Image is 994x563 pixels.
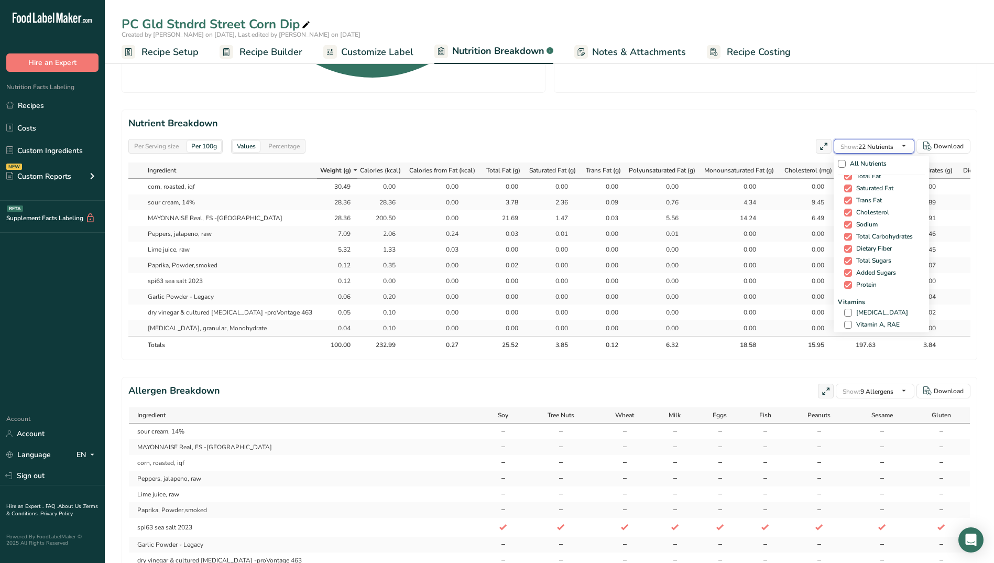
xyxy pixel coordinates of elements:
div: 0.00 [730,308,756,317]
span: Wheat [615,410,634,420]
div: 0.00 [542,261,568,270]
div: 0.00 [798,229,824,239]
span: Total Fat (g) [486,166,520,175]
div: 0.00 [592,245,618,254]
div: 0.00 [432,323,458,333]
span: Trans Fat [852,197,882,204]
span: Recipe Builder [239,45,302,59]
div: 0.10 [369,308,396,317]
div: 0.00 [432,276,458,286]
span: Dietary Fiber [852,245,892,253]
span: Milk [669,410,681,420]
a: Language [6,446,51,464]
span: Soy [498,410,508,420]
div: 0.01 [652,229,679,239]
h2: Allergen Breakdown [128,384,220,398]
div: 0.00 [798,245,824,254]
span: Fish [759,410,771,420]
div: 0.00 [652,182,679,191]
a: Recipe Builder [220,40,302,64]
div: 0.00 [542,245,568,254]
div: 0.35 [369,261,396,270]
div: 18.58 [730,340,756,350]
div: Download [934,386,964,396]
div: 0.00 [652,323,679,333]
div: 0.00 [652,261,679,270]
div: 0.00 [492,292,518,301]
div: 0.03 [432,245,458,254]
div: 2.36 [542,198,568,207]
div: 0.00 [542,182,568,191]
th: Totals [143,336,317,353]
div: 3.84 [910,340,936,350]
span: Show: [843,387,860,396]
a: Hire an Expert . [6,503,43,510]
span: Cholesterol [852,209,889,216]
td: Lime juice, raw [143,242,317,257]
div: Percentage [264,140,304,152]
span: Weight (g) [320,166,351,175]
td: Paprika, Powder,smoked [129,502,482,518]
div: 28.36 [369,198,396,207]
a: Nutrition Breakdown [434,39,553,64]
div: 3.85 [542,340,568,350]
div: 0.00 [542,308,568,317]
div: 0.03 [492,229,518,239]
div: 0.00 [592,229,618,239]
div: 0.00 [592,261,618,270]
td: Peppers, jalapeno, raw [129,471,482,486]
div: 0.00 [730,182,756,191]
button: Show:22 Nutrients [834,139,914,154]
a: Notes & Attachments [574,40,686,64]
button: Hire an Expert [6,53,99,72]
div: 1.47 [542,213,568,223]
div: 0.00 [542,323,568,333]
div: Open Intercom Messenger [958,527,984,553]
td: sour cream, 14% [143,194,317,210]
div: 0.76 [652,198,679,207]
span: Saturated Fat (g) [529,166,576,175]
span: Cholesterol (mg) [784,166,832,175]
span: Trans Fat (g) [586,166,621,175]
div: Per 100g [187,140,221,152]
span: Recipe Costing [727,45,791,59]
div: Values [233,140,260,152]
div: 0.10 [369,323,396,333]
h2: Nutrient Breakdown [128,116,970,131]
span: Protein [852,281,877,289]
div: 0.00 [652,292,679,301]
td: MAYONNAISE Real, FS -[GEOGRAPHIC_DATA] [129,439,482,455]
div: 21.69 [492,213,518,223]
span: Created by [PERSON_NAME] on [DATE], Last edited by [PERSON_NAME] on [DATE] [122,30,361,39]
div: Custom Reports [6,171,71,182]
span: Ingredient [148,166,176,175]
span: Vitamins [838,297,925,307]
td: Paprika, Powder,smoked [143,257,317,273]
span: Sesame [871,410,893,420]
div: 0.00 [542,276,568,286]
div: 0.20 [369,292,396,301]
div: 0.24 [432,229,458,239]
div: 5.32 [324,245,351,254]
td: spi63 sea salt 2023 [143,273,317,289]
span: Notes & Attachments [592,45,686,59]
td: Garlic Powder - Legacy [129,537,482,553]
div: 0.00 [492,276,518,286]
div: 0.00 [492,308,518,317]
div: 9.45 [798,198,824,207]
div: 0.00 [652,245,679,254]
td: corn, roasted, iqf [143,179,317,194]
div: 0.00 [798,182,824,191]
button: Show:9 Allergens [836,384,914,398]
div: 5.56 [652,213,679,223]
div: 0.00 [798,323,824,333]
td: Lime juice, raw [129,486,482,502]
span: Eggs [713,410,727,420]
div: 4.34 [730,198,756,207]
div: 14.24 [730,213,756,223]
td: Peppers, jalapeno, raw [143,226,317,242]
div: 0.00 [730,323,756,333]
span: Total Carbohydrates [852,233,913,241]
span: 9 Allergens [843,387,893,396]
div: 7.09 [324,229,351,239]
